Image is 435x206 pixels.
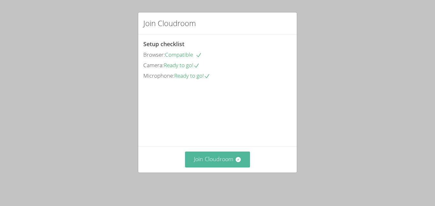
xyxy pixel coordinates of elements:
span: Setup checklist [143,40,184,48]
span: Browser: [143,51,165,58]
span: Camera: [143,61,164,69]
h2: Join Cloudroom [143,18,196,29]
span: Ready to go! [174,72,210,79]
span: Ready to go! [164,61,200,69]
button: Join Cloudroom [185,152,250,167]
span: Microphone: [143,72,174,79]
span: Compatible [165,51,202,58]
